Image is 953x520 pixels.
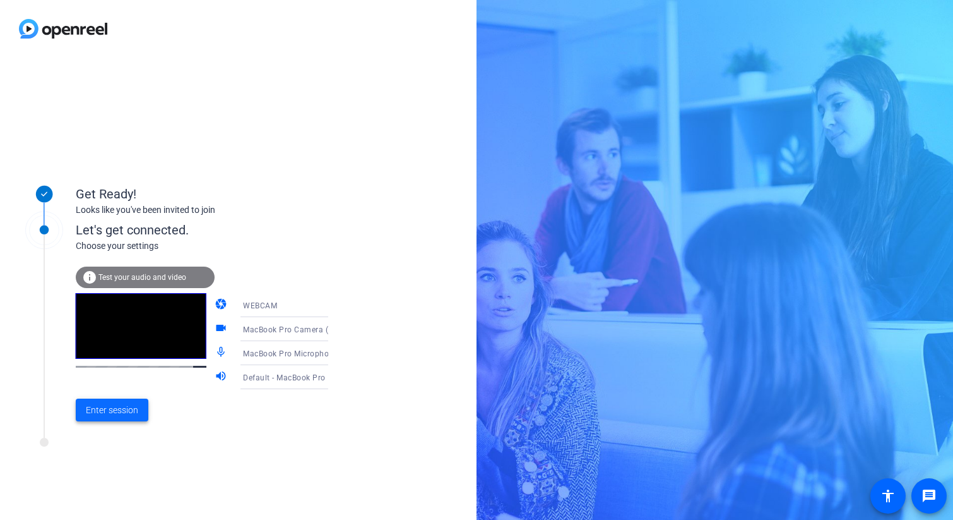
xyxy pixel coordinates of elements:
span: MacBook Pro Camera (0000:0001) [243,324,371,334]
span: Test your audio and video [98,273,186,282]
div: Choose your settings [76,239,354,253]
button: Enter session [76,399,148,421]
div: Get Ready! [76,184,328,203]
mat-icon: camera [215,298,230,313]
span: Default - MacBook Pro Speakers (Built-in) [243,372,395,382]
div: Let's get connected. [76,221,354,239]
mat-icon: info [82,270,97,285]
mat-icon: accessibility [880,488,896,504]
div: Looks like you've been invited to join [76,203,328,217]
mat-icon: message [921,488,937,504]
mat-icon: mic_none [215,346,230,361]
span: MacBook Pro Microphone (Built-in) [243,348,372,358]
mat-icon: videocam [215,322,230,337]
mat-icon: volume_up [215,370,230,385]
span: Enter session [86,404,138,417]
span: WEBCAM [243,301,277,310]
